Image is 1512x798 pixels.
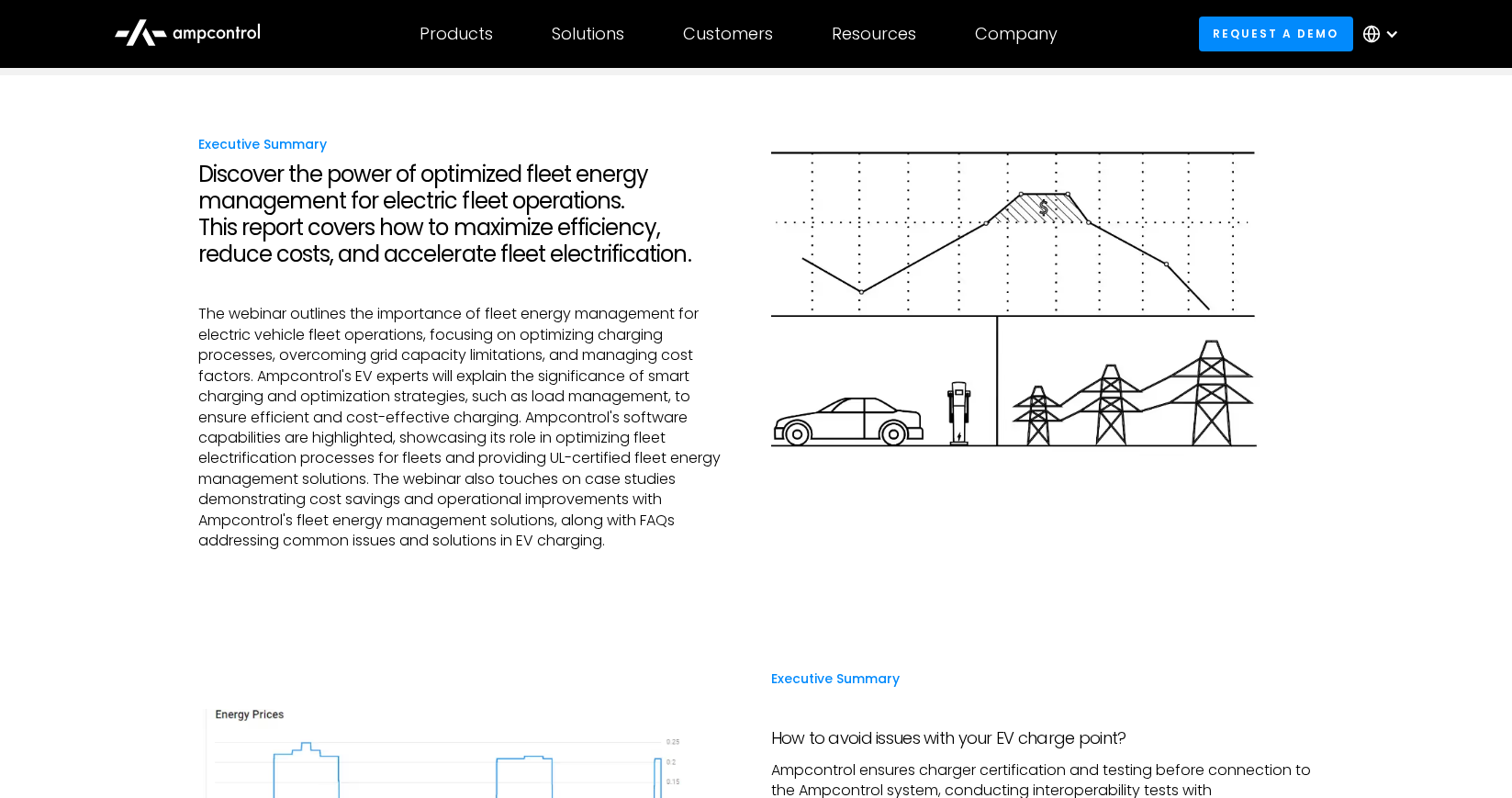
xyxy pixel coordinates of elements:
[771,134,1260,460] img: Ampcontrol Energy Management solution optimizes electric fleets
[420,24,493,44] div: Products
[771,726,1315,749] h3: How to avoid issues with your EV charge point?
[975,24,1058,44] div: Company
[683,24,773,44] div: Customers
[198,162,742,267] h2: Discover the power of optimized fleet energy management for electric fleet operations. This repor...
[771,669,1315,689] p: Executive Summary
[552,24,624,44] div: Solutions
[198,134,742,154] p: Executive Summary
[198,304,742,551] p: The webinar outlines the importance of fleet energy management for electric vehicle fleet operati...
[832,24,916,44] div: Resources
[259,75,356,94] span: Phone number
[1199,17,1353,51] a: Request a demo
